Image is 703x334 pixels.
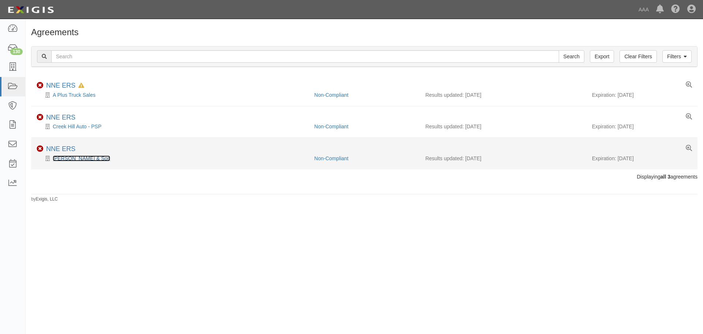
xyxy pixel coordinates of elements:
a: Creek Hill Auto - PSP [53,124,101,129]
b: all 3 [661,174,670,180]
img: logo-5460c22ac91f19d4615b14bd174203de0afe785f0fc80cf4dbbc73dc1793850b.png [5,3,56,16]
div: Expiration: [DATE] [592,123,692,130]
a: View results summary [686,114,692,120]
a: Clear Filters [620,50,656,63]
input: Search [51,50,559,63]
div: NNE ERS [46,114,75,122]
a: View results summary [686,145,692,152]
a: Non-Compliant [314,92,348,98]
i: In Default since 09/24/2025 [78,83,84,88]
div: Creek Hill Auto - PSP [37,123,309,130]
div: 130 [10,48,23,55]
div: Results updated: [DATE] [425,155,581,162]
div: GR Porter & Son [37,155,309,162]
a: NNE ERS [46,114,75,121]
i: Non-Compliant [37,82,43,89]
div: NNE ERS [46,145,75,153]
div: A Plus Truck Sales [37,91,309,99]
a: Non-Compliant [314,155,348,161]
i: Non-Compliant [37,114,43,121]
a: A Plus Truck Sales [53,92,96,98]
div: Results updated: [DATE] [425,123,581,130]
div: NNE ERS [46,82,84,90]
div: Expiration: [DATE] [592,155,692,162]
a: Exigis, LLC [36,197,58,202]
a: AAA [635,2,652,17]
div: Results updated: [DATE] [425,91,581,99]
div: Expiration: [DATE] [592,91,692,99]
a: NNE ERS [46,145,75,153]
i: Non-Compliant [37,146,43,152]
small: by [31,196,58,202]
h1: Agreements [31,27,698,37]
a: Export [590,50,614,63]
i: Help Center - Complianz [671,5,680,14]
a: Filters [662,50,692,63]
a: Non-Compliant [314,124,348,129]
a: View results summary [686,82,692,88]
a: NNE ERS [46,82,75,89]
a: [PERSON_NAME] & Son [53,155,110,161]
div: Displaying agreements [26,173,703,180]
input: Search [559,50,584,63]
